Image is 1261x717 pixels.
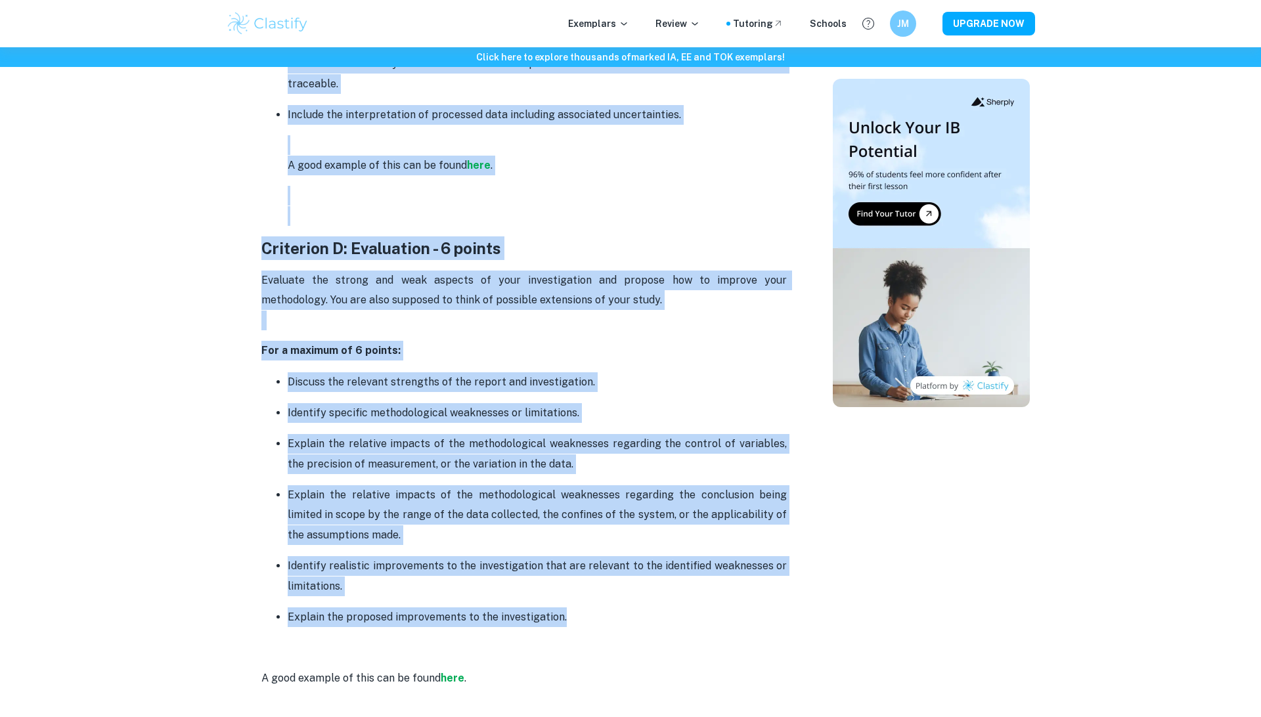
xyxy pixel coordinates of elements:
[261,344,401,357] strong: For a maximum of 6 points:
[890,11,916,37] button: JM
[261,239,501,257] strong: Criterion D: Evaluation - 6 points
[288,159,467,171] span: A good example of this can be found
[733,16,784,31] a: Tutoring
[3,50,1258,64] h6: Click here to explore thousands of marked IA, EE and TOK exemplars !
[288,556,787,596] p: Identify realistic improvements to the investigation that are relevant to the identified weakness...
[464,672,466,684] span: .
[942,12,1035,35] button: UPGRADE NOW
[288,485,787,545] p: Explain the relative impacts of the methodological weaknesses regarding the conclusion being limi...
[226,11,309,37] img: Clastify logo
[288,434,787,474] p: Explain the relative impacts of the methodological weaknesses regarding the control of variables,...
[833,79,1030,407] img: Thumbnail
[467,159,491,171] a: here
[491,159,493,171] span: .
[896,16,911,31] h6: JM
[288,54,787,94] p: Provide a sufficiently detailed citation of the published materials to allow these sources to be ...
[288,607,787,627] p: Explain the proposed improvements to the investigation.
[261,274,789,306] span: Evaluate the strong and weak aspects of your investigation and propose how to improve your method...
[441,672,464,684] a: here
[261,672,441,684] span: A good example of this can be found
[857,12,879,35] button: Help and Feedback
[568,16,629,31] p: Exemplars
[288,105,787,125] p: Include the interpretation of processed data including associated uncertainties.
[288,372,787,392] p: Discuss the relevant strengths of the report and investigation.
[288,403,787,423] p: Identify specific methodological weaknesses or limitations.
[655,16,700,31] p: Review
[810,16,847,31] a: Schools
